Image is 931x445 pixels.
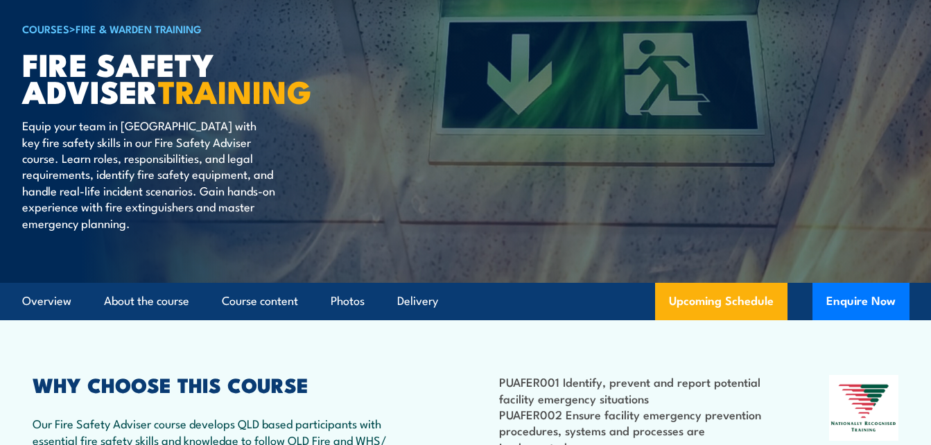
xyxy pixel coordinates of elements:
strong: TRAINING [158,67,312,114]
a: Photos [331,283,365,320]
img: Nationally Recognised Training logo. [829,375,898,441]
a: Overview [22,283,71,320]
a: COURSES [22,21,69,36]
a: About the course [104,283,189,320]
a: Upcoming Schedule [655,283,788,320]
a: Course content [222,283,298,320]
p: Equip your team in [GEOGRAPHIC_DATA] with key fire safety skills in our Fire Safety Adviser cours... [22,117,275,231]
h2: WHY CHOOSE THIS COURSE [33,375,408,393]
h1: FIRE SAFETY ADVISER [22,50,365,104]
a: Fire & Warden Training [76,21,202,36]
h6: > [22,20,365,37]
button: Enquire Now [812,283,910,320]
li: PUAFER001 Identify, prevent and report potential facility emergency situations [499,374,766,406]
a: Delivery [397,283,438,320]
